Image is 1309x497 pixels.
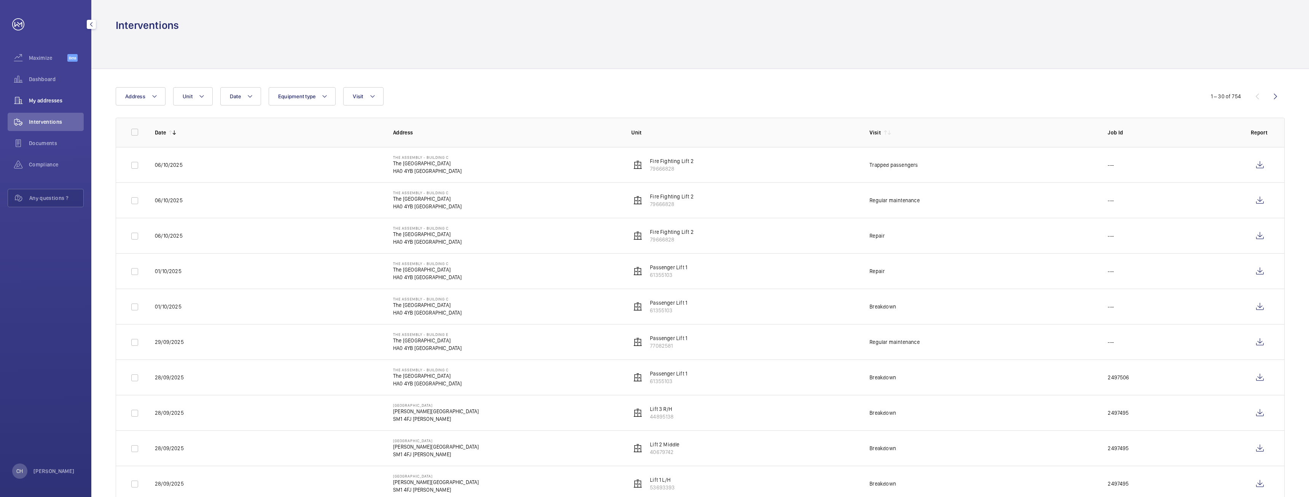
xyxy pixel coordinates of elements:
p: 01/10/2025 [155,267,182,275]
img: elevator.svg [633,479,642,488]
p: Fire Fighting Lift 2 [650,157,694,165]
p: The [GEOGRAPHIC_DATA] [393,301,462,309]
p: CH [16,467,23,475]
p: 79666828 [650,200,694,208]
p: [GEOGRAPHIC_DATA] [393,474,479,478]
p: Date [155,129,166,136]
p: [GEOGRAPHIC_DATA] [393,403,479,408]
div: Breakdown [869,409,896,417]
div: Trapped passengers [869,161,918,169]
div: Repair [869,232,885,240]
img: elevator.svg [633,408,642,417]
span: Visit [353,93,363,99]
button: Date [220,87,261,105]
p: Fire Fighting Lift 2 [650,228,694,236]
p: --- [1108,197,1114,204]
p: --- [1108,161,1114,169]
span: Maximize [29,54,67,62]
p: 01/10/2025 [155,303,182,310]
p: 2497495 [1108,409,1129,417]
img: elevator.svg [633,444,642,453]
p: The Assembly - Building C [393,368,462,372]
p: Passenger Lift 1 [650,334,687,342]
p: HA0 4YB [GEOGRAPHIC_DATA] [393,167,462,175]
p: HA0 4YB [GEOGRAPHIC_DATA] [393,344,462,352]
span: Unit [183,93,193,99]
button: Address [116,87,166,105]
div: Breakdown [869,480,896,487]
span: Beta [67,54,78,62]
p: [PERSON_NAME] [33,467,75,475]
p: Lift 3 R/H [650,405,674,413]
p: HA0 4YB [GEOGRAPHIC_DATA] [393,238,462,246]
p: HA0 4YB [GEOGRAPHIC_DATA] [393,380,462,387]
p: 28/09/2025 [155,480,184,487]
p: Visit [869,129,881,136]
p: The [GEOGRAPHIC_DATA] [393,337,462,344]
span: Any questions ? [29,194,83,202]
p: 28/09/2025 [155,444,184,452]
img: elevator.svg [633,196,642,205]
p: Unit [631,129,857,136]
p: 44895138 [650,413,674,420]
h1: Interventions [116,18,179,32]
img: elevator.svg [633,231,642,240]
p: 28/09/2025 [155,409,184,417]
p: --- [1108,232,1114,240]
p: 40679742 [650,448,679,456]
p: Report [1251,129,1269,136]
div: Regular maintenance [869,338,919,346]
img: elevator.svg [633,373,642,382]
img: elevator.svg [633,337,642,347]
p: --- [1108,338,1114,346]
p: The [GEOGRAPHIC_DATA] [393,372,462,380]
div: Repair [869,267,885,275]
p: --- [1108,303,1114,310]
p: The [GEOGRAPHIC_DATA] [393,230,462,238]
img: elevator.svg [633,160,642,169]
p: HA0 4YB [GEOGRAPHIC_DATA] [393,203,462,210]
span: Interventions [29,118,84,126]
div: Breakdown [869,374,896,381]
p: 53693393 [650,484,675,491]
p: Passenger Lift 1 [650,370,687,377]
p: [PERSON_NAME][GEOGRAPHIC_DATA] [393,478,479,486]
p: Fire Fighting Lift 2 [650,193,694,200]
p: HA0 4YB [GEOGRAPHIC_DATA] [393,273,462,281]
p: SM1 4FJ [PERSON_NAME] [393,451,479,458]
p: SM1 4FJ [PERSON_NAME] [393,415,479,423]
p: 29/09/2025 [155,338,184,346]
p: 61355103 [650,307,687,314]
img: elevator.svg [633,302,642,311]
p: Address [393,129,619,136]
p: 2497506 [1108,374,1129,381]
p: 28/09/2025 [155,374,184,381]
p: [GEOGRAPHIC_DATA] [393,438,479,443]
div: 1 – 30 of 754 [1211,93,1241,100]
p: 79666828 [650,165,694,173]
p: Lift 1 L/H [650,476,675,484]
span: Compliance [29,161,84,168]
button: Unit [173,87,213,105]
div: Breakdown [869,303,896,310]
p: --- [1108,267,1114,275]
p: The Assembly - Building E [393,332,462,337]
p: 61355103 [650,377,687,385]
p: 06/10/2025 [155,197,183,204]
button: Equipment type [269,87,336,105]
p: Job Id [1108,129,1239,136]
p: The Assembly - Building C [393,155,462,160]
p: 06/10/2025 [155,232,183,240]
p: 79666828 [650,236,694,243]
span: Date [230,93,241,99]
div: Regular maintenance [869,197,919,204]
p: Lift 2 Middle [650,441,679,448]
p: The [GEOGRAPHIC_DATA] [393,195,462,203]
p: The [GEOGRAPHIC_DATA] [393,160,462,167]
p: 2497495 [1108,480,1129,487]
p: 2497495 [1108,444,1129,452]
span: Equipment type [278,93,316,99]
p: The [GEOGRAPHIC_DATA] [393,266,462,273]
p: The Assembly - Building C [393,261,462,266]
p: Passenger Lift 1 [650,299,687,307]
